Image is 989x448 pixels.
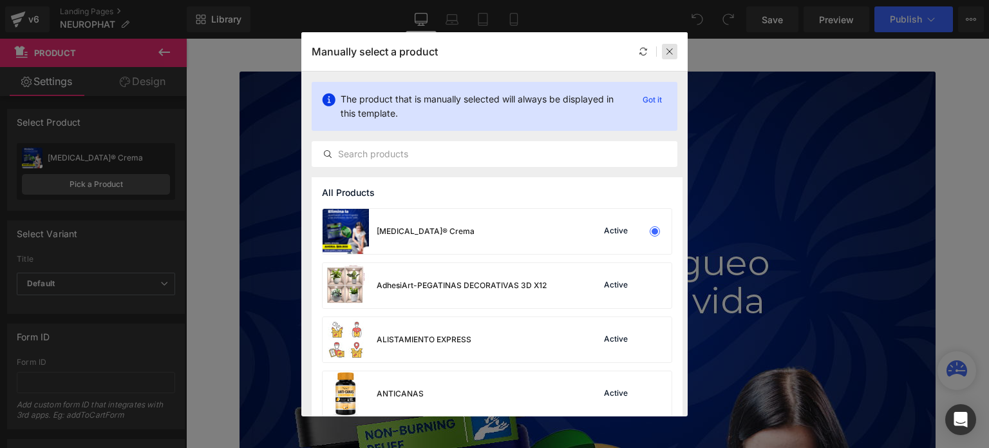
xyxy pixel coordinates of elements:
[601,389,630,399] div: Active
[323,263,369,308] img: product-img
[312,45,438,58] p: Manually select a product
[945,404,976,435] div: Open Intercom Messenger
[377,226,475,237] div: [MEDICAL_DATA]® Crema
[323,371,369,416] img: product-img
[323,317,369,362] img: product-img
[341,92,627,121] p: The product that is manually selected will always be displayed in this template.
[377,388,424,400] div: ANTICANAS
[312,146,677,162] input: Search products
[312,177,683,208] div: All Products
[601,226,630,237] div: Active
[377,334,471,346] div: ALISTAMIENTO EXPRESS
[323,209,369,254] img: product-img
[601,280,630,291] div: Active
[377,280,547,291] div: AdhesiArt-PEGATINAS DECORATIVAS 3D X12
[601,335,630,345] div: Active
[637,92,667,108] p: Got it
